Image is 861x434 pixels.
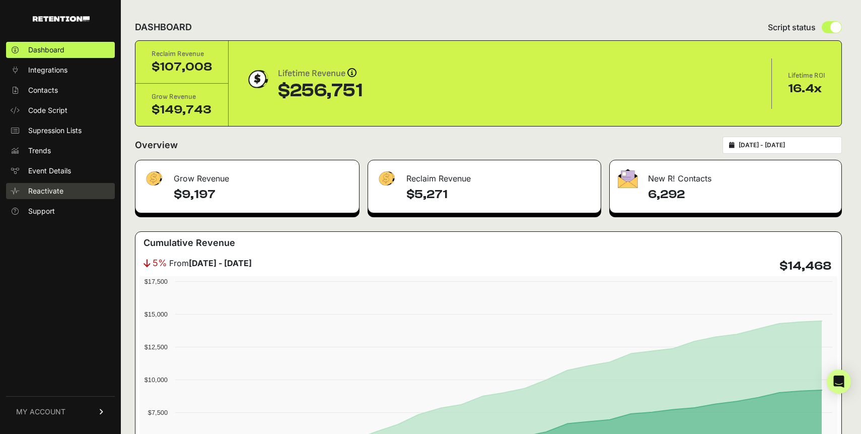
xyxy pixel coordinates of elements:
[28,105,67,115] span: Code Script
[406,187,593,203] h4: $5,271
[827,369,851,394] div: Open Intercom Messenger
[148,409,168,416] text: $7,500
[278,67,363,81] div: Lifetime Revenue
[768,21,816,33] span: Script status
[152,92,212,102] div: Grow Revenue
[143,236,235,250] h3: Cumulative Revenue
[788,81,825,97] div: 16.4x
[6,62,115,78] a: Integrations
[153,256,167,270] span: 5%
[6,183,115,199] a: Reactivate
[28,146,51,156] span: Trends
[28,65,67,75] span: Integrations
[376,169,396,189] img: fa-dollar-13500eef13a19c4ab2b9ed9ad552e47b0d9fc28b02b83b90ba0e00f96d6372e9.png
[6,203,115,219] a: Support
[618,169,638,188] img: fa-envelope-19ae18322b30453b285274b1b8af3d052b27d846a4fbe8435d1a52b978f639a2.png
[28,126,82,136] span: Supression Lists
[145,343,168,351] text: $12,500
[610,160,841,191] div: New R! Contacts
[16,407,65,417] span: MY ACCOUNT
[779,258,831,274] h4: $14,468
[152,59,212,75] div: $107,008
[33,16,90,22] img: Retention.com
[6,42,115,58] a: Dashboard
[368,160,601,191] div: Reclaim Revenue
[189,258,252,268] strong: [DATE] - [DATE]
[28,166,71,176] span: Event Details
[245,67,270,92] img: dollar-coin-05c43ed7efb7bc0c12610022525b4bbbb207c7efeef5aecc26f025e68dcafac9.png
[152,49,212,59] div: Reclaim Revenue
[6,102,115,118] a: Code Script
[135,138,178,152] h2: Overview
[6,143,115,159] a: Trends
[28,206,55,216] span: Support
[143,169,164,189] img: fa-dollar-13500eef13a19c4ab2b9ed9ad552e47b0d9fc28b02b83b90ba0e00f96d6372e9.png
[6,163,115,179] a: Event Details
[6,82,115,98] a: Contacts
[278,81,363,101] div: $256,751
[6,396,115,427] a: MY ACCOUNT
[174,187,351,203] h4: $9,197
[145,376,168,384] text: $10,000
[6,122,115,139] a: Supression Lists
[28,186,63,196] span: Reactivate
[648,187,833,203] h4: 6,292
[145,278,168,285] text: $17,500
[135,20,192,34] h2: DASHBOARD
[169,257,252,269] span: From
[28,45,64,55] span: Dashboard
[28,85,58,95] span: Contacts
[145,311,168,318] text: $15,000
[788,71,825,81] div: Lifetime ROI
[152,102,212,118] div: $149,743
[135,160,359,191] div: Grow Revenue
